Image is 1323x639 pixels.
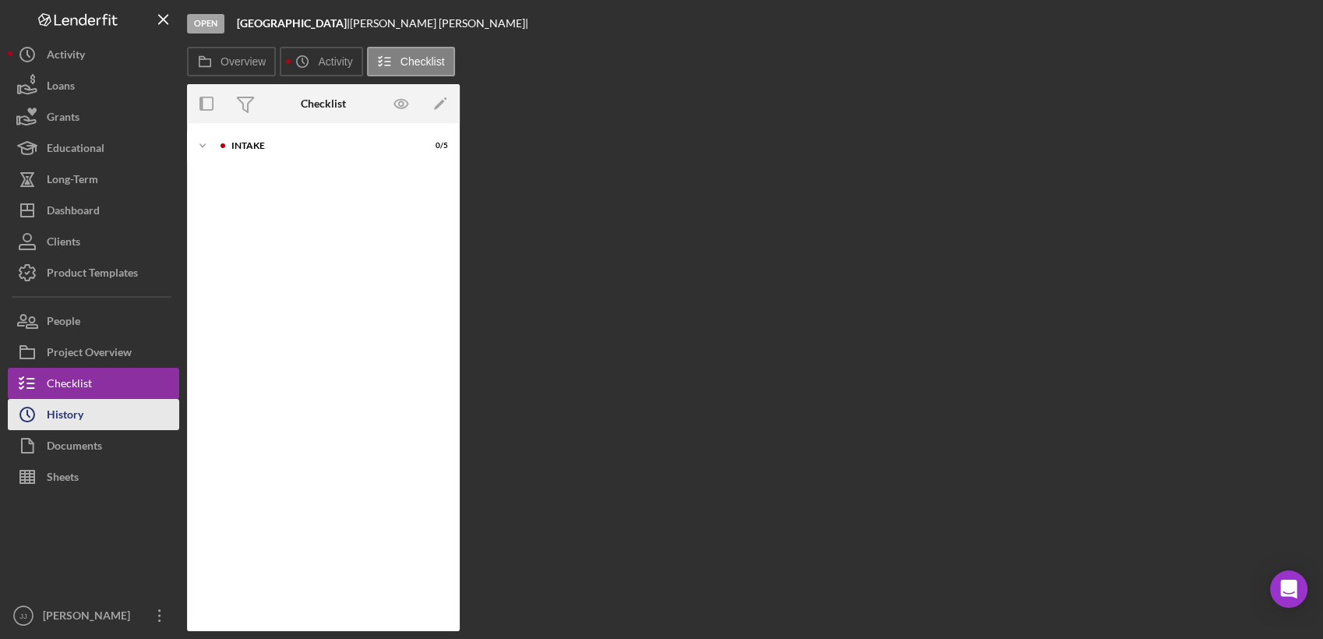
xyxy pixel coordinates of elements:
[280,47,362,76] button: Activity
[1270,570,1307,608] div: Open Intercom Messenger
[187,47,276,76] button: Overview
[8,257,179,288] button: Product Templates
[8,305,179,337] button: People
[8,101,179,132] button: Grants
[47,399,83,434] div: History
[301,97,346,110] div: Checklist
[8,399,179,430] button: History
[39,600,140,635] div: [PERSON_NAME]
[8,226,179,257] button: Clients
[8,337,179,368] button: Project Overview
[47,461,79,496] div: Sheets
[8,461,179,492] button: Sheets
[47,430,102,465] div: Documents
[420,141,448,150] div: 0 / 5
[187,14,224,34] div: Open
[220,55,266,68] label: Overview
[8,195,179,226] button: Dashboard
[8,430,179,461] button: Documents
[8,132,179,164] button: Educational
[8,600,179,631] button: JJ[PERSON_NAME]
[47,164,98,199] div: Long-Term
[47,39,85,74] div: Activity
[47,368,92,403] div: Checklist
[400,55,445,68] label: Checklist
[367,47,455,76] button: Checklist
[47,132,104,168] div: Educational
[231,141,409,150] div: INTAKE
[19,612,27,620] text: JJ
[47,226,80,261] div: Clients
[318,55,352,68] label: Activity
[350,17,528,30] div: [PERSON_NAME] [PERSON_NAME] |
[237,17,350,30] div: |
[8,39,179,70] button: Activity
[47,305,80,341] div: People
[47,101,79,136] div: Grants
[8,70,179,101] button: Loans
[8,164,179,195] button: Long-Term
[47,337,132,372] div: Project Overview
[47,257,138,292] div: Product Templates
[47,195,100,230] div: Dashboard
[47,70,75,105] div: Loans
[237,16,347,30] b: [GEOGRAPHIC_DATA]
[8,368,179,399] button: Checklist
